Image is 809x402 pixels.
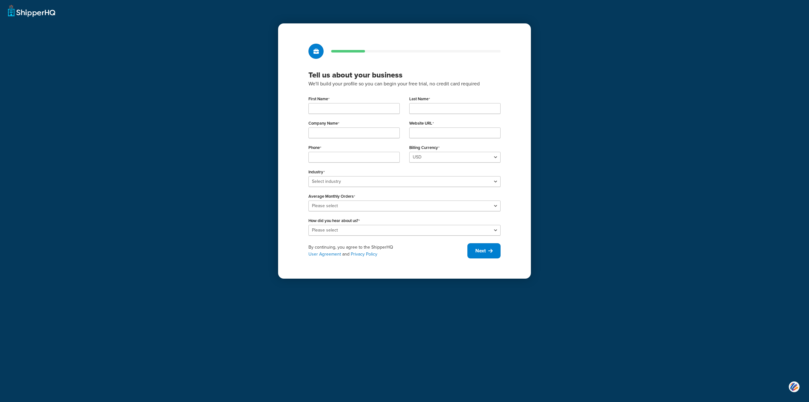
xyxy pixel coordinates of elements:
label: Industry [308,170,325,175]
h3: Tell us about your business [308,70,501,80]
label: Phone [308,145,321,150]
a: Privacy Policy [351,251,377,257]
label: Billing Currency [409,145,440,150]
img: svg+xml;base64,PHN2ZyB3aWR0aD0iNDQiIGhlaWdodD0iNDQiIHZpZXdCb3g9IjAgMCA0NCA0NCIgZmlsbD0ibm9uZSIgeG... [789,381,800,393]
label: Average Monthly Orders [308,194,355,199]
a: User Agreement [308,251,341,257]
label: How did you hear about us? [308,218,360,223]
label: Last Name [409,96,430,102]
button: Next [467,243,501,258]
label: First Name [308,96,330,102]
span: Next [475,247,486,254]
label: Website URL [409,121,434,126]
div: By continuing, you agree to the ShipperHQ and [308,244,467,258]
label: Company Name [308,121,339,126]
p: We'll build your profile so you can begin your free trial, no credit card required [308,80,501,88]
